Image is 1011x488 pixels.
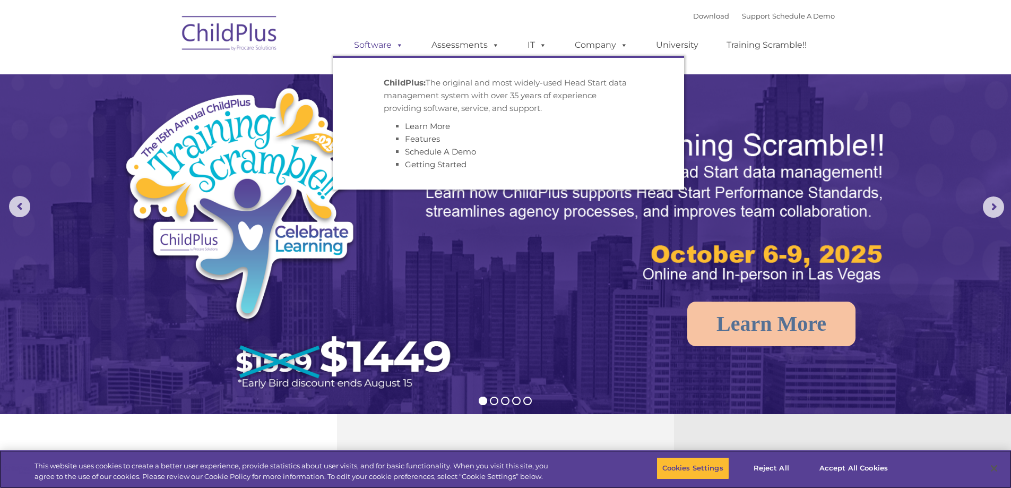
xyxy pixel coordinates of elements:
[148,114,193,122] span: Phone number
[687,302,856,346] a: Learn More
[693,12,729,20] a: Download
[656,457,729,480] button: Cookies Settings
[384,76,633,115] p: The original and most widely-used Head Start data management system with over 35 years of experie...
[738,457,805,480] button: Reject All
[772,12,835,20] a: Schedule A Demo
[564,35,638,56] a: Company
[421,35,510,56] a: Assessments
[148,70,180,78] span: Last name
[405,121,450,131] a: Learn More
[693,12,835,20] font: |
[177,8,283,62] img: ChildPlus by Procare Solutions
[405,134,440,144] a: Features
[645,35,709,56] a: University
[34,461,556,482] div: This website uses cookies to create a better user experience, provide statistics about user visit...
[405,147,476,157] a: Schedule A Demo
[982,457,1006,480] button: Close
[405,159,466,169] a: Getting Started
[517,35,557,56] a: IT
[814,457,894,480] button: Accept All Cookies
[716,35,817,56] a: Training Scramble!!
[343,35,414,56] a: Software
[384,78,426,88] strong: ChildPlus:
[742,12,770,20] a: Support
